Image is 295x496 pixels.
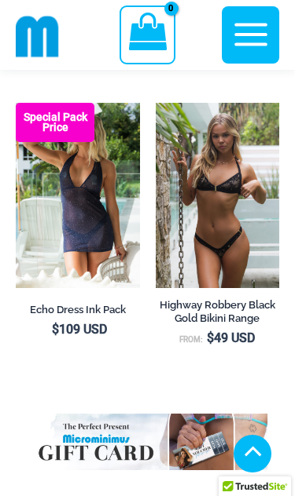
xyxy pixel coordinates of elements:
bdi: 109 USD [52,322,107,337]
a: Echo Dress Ink Pack [16,303,140,322]
span: $ [207,330,214,345]
a: Echo Ink 5671 Dress 682 Thong 07 Echo Ink 5671 Dress 682 Thong 08Echo Ink 5671 Dress 682 Thong 08 [16,103,140,288]
span: From: [179,335,203,344]
h2: Echo Dress Ink Pack [16,303,140,316]
img: Echo Ink 5671 Dress 682 Thong 07 [16,103,140,288]
a: Highway Robbery Black Gold 359 Clip Top 439 Clip Bottom 01v2Highway Robbery Black Gold 359 Clip T... [156,103,280,288]
img: Gift Card Banner 1680 [28,414,267,471]
img: Highway Robbery Black Gold 359 Clip Top 439 Clip Bottom 01v2 [156,103,280,288]
a: Highway Robbery Black Gold Bikini Range [156,298,280,330]
span: $ [52,322,59,337]
h2: Highway Robbery Black Gold Bikini Range [156,298,280,325]
img: cropped mm emblem [16,15,59,58]
a: View Shopping Cart, empty [120,5,175,64]
b: Special Pack Price [16,112,94,133]
bdi: 49 USD [207,330,255,345]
